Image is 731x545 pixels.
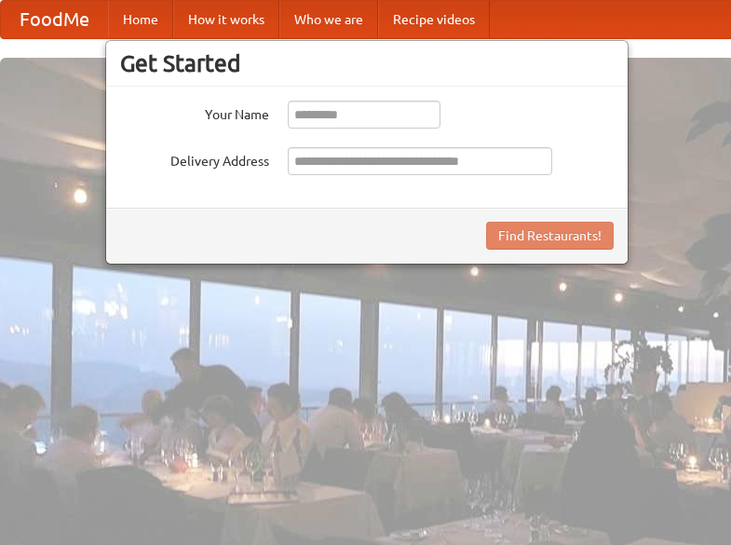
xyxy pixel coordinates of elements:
[378,1,490,38] a: Recipe videos
[120,49,614,77] h3: Get Started
[120,101,269,124] label: Your Name
[1,1,108,38] a: FoodMe
[486,222,614,250] button: Find Restaurants!
[279,1,378,38] a: Who we are
[173,1,279,38] a: How it works
[108,1,173,38] a: Home
[120,147,269,170] label: Delivery Address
